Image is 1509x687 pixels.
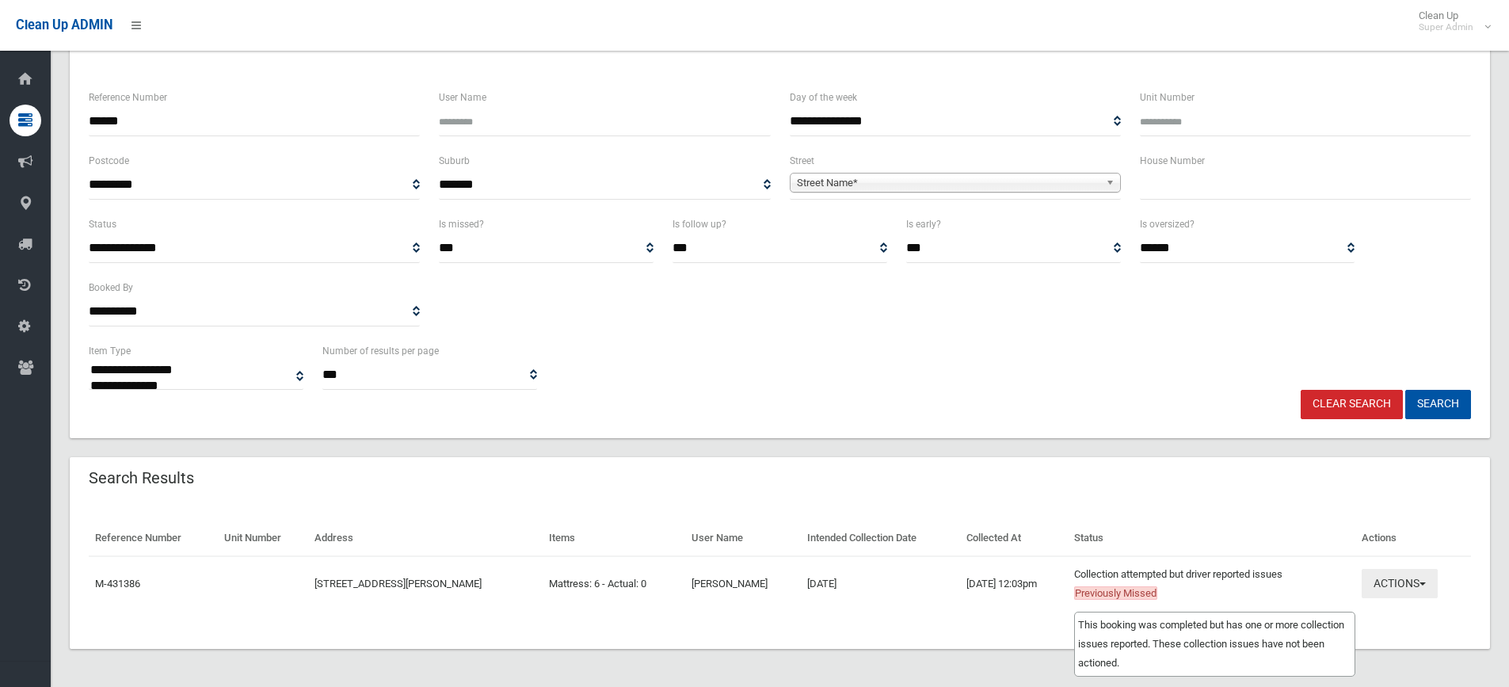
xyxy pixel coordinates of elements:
[685,521,801,556] th: User Name
[673,216,726,233] label: Is follow up?
[439,152,470,170] label: Suburb
[960,521,1069,556] th: Collected At
[439,89,486,106] label: User Name
[1411,10,1489,33] span: Clean Up
[1140,89,1195,106] label: Unit Number
[790,152,814,170] label: Street
[89,342,131,360] label: Item Type
[1074,586,1157,600] span: Previously Missed
[1362,569,1438,598] button: Actions
[685,556,801,611] td: [PERSON_NAME]
[1074,612,1355,677] div: This booking was completed but has one or more collection issues reported. These collection issue...
[16,17,112,32] span: Clean Up ADMIN
[1068,556,1355,611] td: Collection attempted but driver reported issues
[89,89,167,106] label: Reference Number
[439,216,484,233] label: Is missed?
[89,521,218,556] th: Reference Number
[1068,521,1355,556] th: Status
[314,578,482,590] a: [STREET_ADDRESS][PERSON_NAME]
[89,216,116,233] label: Status
[1140,152,1205,170] label: House Number
[801,521,959,556] th: Intended Collection Date
[89,279,133,296] label: Booked By
[801,556,959,611] td: [DATE]
[797,174,1099,193] span: Street Name*
[322,342,439,360] label: Number of results per page
[1419,21,1473,33] small: Super Admin
[1405,390,1471,419] button: Search
[95,578,140,590] a: M-431386
[70,463,213,494] header: Search Results
[1355,521,1471,556] th: Actions
[543,556,686,611] td: Mattress: 6 - Actual: 0
[218,521,309,556] th: Unit Number
[1301,390,1403,419] a: Clear Search
[960,556,1069,611] td: [DATE] 12:03pm
[906,216,941,233] label: Is early?
[1140,216,1195,233] label: Is oversized?
[790,89,857,106] label: Day of the week
[308,521,542,556] th: Address
[543,521,686,556] th: Items
[89,152,129,170] label: Postcode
